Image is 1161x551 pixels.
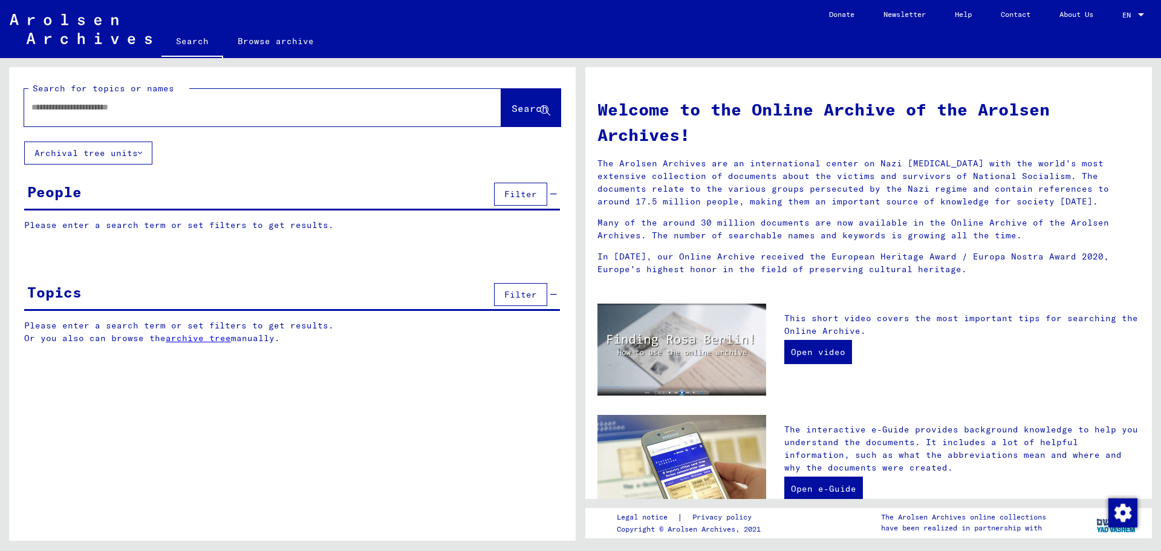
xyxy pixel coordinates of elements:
[501,89,561,126] button: Search
[494,283,547,306] button: Filter
[784,477,863,501] a: Open e-Guide
[1108,498,1137,527] div: Change consent
[24,142,152,165] button: Archival tree units
[512,102,548,114] span: Search
[597,304,766,396] img: video.jpg
[784,340,852,364] a: Open video
[27,181,82,203] div: People
[617,524,766,535] p: Copyright © Arolsen Archives, 2021
[24,319,561,345] p: Please enter a search term or set filters to get results. Or you also can browse the manually.
[504,189,537,200] span: Filter
[597,415,766,527] img: eguide.jpg
[597,250,1140,276] p: In [DATE], our Online Archive received the European Heritage Award / Europa Nostra Award 2020, Eu...
[166,333,231,344] a: archive tree
[597,97,1140,148] h1: Welcome to the Online Archive of the Arolsen Archives!
[683,511,766,524] a: Privacy policy
[784,312,1140,337] p: This short video covers the most important tips for searching the Online Archive.
[881,512,1046,523] p: The Arolsen Archives online collections
[597,217,1140,242] p: Many of the around 30 million documents are now available in the Online Archive of the Arolsen Ar...
[10,14,152,44] img: Arolsen_neg.svg
[1094,507,1139,538] img: yv_logo.png
[24,219,560,232] p: Please enter a search term or set filters to get results.
[597,157,1140,208] p: The Arolsen Archives are an international center on Nazi [MEDICAL_DATA] with the world’s most ext...
[784,423,1140,474] p: The interactive e-Guide provides background knowledge to help you understand the documents. It in...
[161,27,223,58] a: Search
[223,27,328,56] a: Browse archive
[617,511,677,524] a: Legal notice
[494,183,547,206] button: Filter
[33,83,174,94] mat-label: Search for topics or names
[1108,498,1137,527] img: Change consent
[27,281,82,303] div: Topics
[617,511,766,524] div: |
[504,289,537,300] span: Filter
[1122,11,1136,19] span: EN
[881,523,1046,533] p: have been realized in partnership with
